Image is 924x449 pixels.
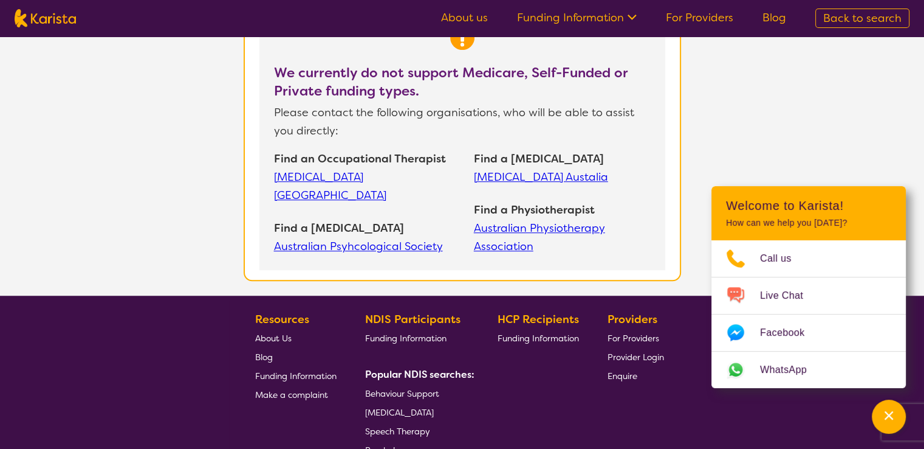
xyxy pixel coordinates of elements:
span: Funding Information [498,333,579,344]
a: [MEDICAL_DATA] [GEOGRAPHIC_DATA] [274,168,462,204]
a: Blog [762,10,786,25]
span: Live Chat [760,287,818,305]
h2: Welcome to Karista! [726,198,891,213]
b: Find a [MEDICAL_DATA] [274,221,404,235]
a: [MEDICAL_DATA] Austalia [474,168,651,186]
span: Speech Therapy [365,426,430,437]
span: Facebook [760,324,819,342]
b: NDIS Participants [365,312,460,327]
span: Call us [760,249,806,268]
b: Resources [255,312,309,327]
img: Karista logo [15,9,76,27]
a: Blog [255,347,337,366]
b: Find a [MEDICAL_DATA] [474,151,604,166]
b: Find a Physiotherapist [474,203,595,217]
b: Popular NDIS searches: [365,368,474,381]
span: For Providers [607,333,659,344]
span: [MEDICAL_DATA] [365,407,434,418]
a: Funding Information [498,329,579,347]
div: Channel Menu [711,186,906,388]
span: Enquire [607,371,637,381]
a: About us [441,10,488,25]
a: About Us [255,329,337,347]
a: For Providers [607,329,664,347]
a: Behaviour Support [365,384,470,403]
ul: Choose channel [711,240,906,388]
span: Blog [255,352,273,363]
span: Funding Information [255,371,337,381]
span: Behaviour Support [365,388,439,399]
span: WhatsApp [760,361,821,379]
a: Australian Physiotherapy Association [474,219,651,256]
a: Make a complaint [255,385,337,404]
img: Warning [450,26,474,50]
b: HCP Recipients [498,312,579,327]
span: Provider Login [607,352,664,363]
a: Enquire [607,366,664,385]
a: Speech Therapy [365,422,470,440]
a: For Providers [666,10,733,25]
a: Australian Psyhcological Society [274,237,462,256]
span: Make a complaint [255,389,328,400]
a: Web link opens in a new tab. [711,352,906,388]
b: Providers [607,312,657,327]
a: Provider Login [607,347,664,366]
b: We currently do not support Medicare, Self-Funded or Private funding types. [274,64,628,100]
a: Funding Information [517,10,637,25]
a: [MEDICAL_DATA] [365,403,470,422]
a: Funding Information [255,366,337,385]
button: Channel Menu [872,400,906,434]
a: Back to search [815,9,909,28]
p: Please contact the following organisations, who will be able to assist you directly: [274,100,651,140]
b: Find an Occupational Therapist [274,151,446,166]
a: Funding Information [365,329,470,347]
span: Back to search [823,11,902,26]
span: Funding Information [365,333,447,344]
span: About Us [255,333,292,344]
p: How can we help you [DATE]? [726,218,891,228]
